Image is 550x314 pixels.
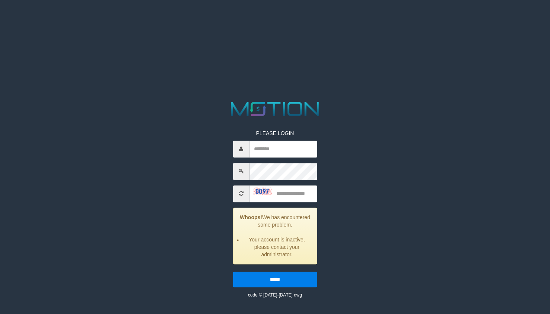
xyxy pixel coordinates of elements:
li: Your account is inactive, please contact your administrator. [242,236,311,258]
small: code © [DATE]-[DATE] dwg [248,292,302,298]
strong: Whoops! [240,214,262,220]
p: PLEASE LOGIN [233,129,317,137]
div: We has encountered some problem. [233,208,317,264]
img: captcha [253,188,272,195]
img: MOTION_logo.png [227,99,323,118]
